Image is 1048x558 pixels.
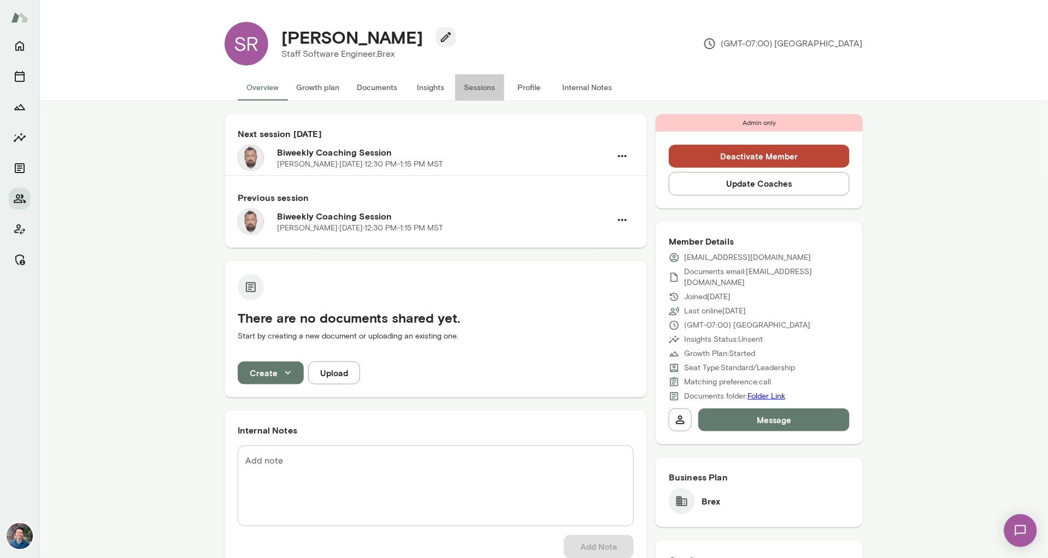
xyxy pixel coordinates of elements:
[684,391,785,402] p: Documents folder:
[747,391,785,401] a: Folder Link
[702,495,721,508] h6: Brex
[669,471,850,484] h6: Business Plan
[669,145,850,168] button: Deactivate Member
[684,252,811,263] p: [EMAIL_ADDRESS][DOMAIN_NAME]
[238,361,304,384] button: Create
[9,35,31,57] button: Home
[9,96,31,118] button: Growth Plan
[308,361,360,384] button: Upload
[684,292,731,302] p: Joined [DATE]
[684,348,755,359] p: Growth Plan: Started
[277,159,443,170] p: [PERSON_NAME] · [DATE] · 12:30 PM-1:15 PM MST
[281,27,423,48] h4: [PERSON_NAME]
[9,66,31,87] button: Sessions
[9,157,31,179] button: Documents
[455,74,504,100] button: Sessions
[7,523,33,549] img: Alex Yu
[348,74,406,100] button: Documents
[656,114,863,132] div: Admin only
[238,127,634,140] h6: Next session [DATE]
[9,249,31,271] button: Manage
[684,377,771,388] p: Matching preference: call
[9,218,31,240] button: Client app
[684,320,810,331] p: (GMT-07:00) [GEOGRAPHIC_DATA]
[277,223,443,234] p: [PERSON_NAME] · [DATE] · 12:30 PM-1:15 PM MST
[684,266,850,288] p: Documents email: [EMAIL_ADDRESS][DOMAIN_NAME]
[504,74,554,100] button: Profile
[9,188,31,210] button: Members
[238,191,634,204] h6: Previous session
[684,363,795,373] p: Seat Type: Standard/Leadership
[238,309,634,327] h5: There are no documents shared yet.
[287,74,348,100] button: Growth plan
[669,235,850,248] h6: Member Details
[684,334,763,345] p: Insights Status: Unsent
[238,74,287,100] button: Overview
[9,127,31,149] button: Insights
[11,7,28,28] img: Mento
[669,172,850,195] button: Update Coaches
[225,22,268,66] div: SR
[281,48,447,61] p: Staff Software Engineer, Brex
[684,306,746,317] p: Last online [DATE]
[238,424,634,437] h6: Internal Notes
[703,37,863,50] p: (GMT-07:00) [GEOGRAPHIC_DATA]
[698,408,850,431] button: Message
[554,74,621,100] button: Internal Notes
[277,210,611,223] h6: Biweekly Coaching Session
[238,331,634,342] p: Start by creating a new document or uploading an existing one.
[277,146,611,159] h6: Biweekly Coaching Session
[406,74,455,100] button: Insights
